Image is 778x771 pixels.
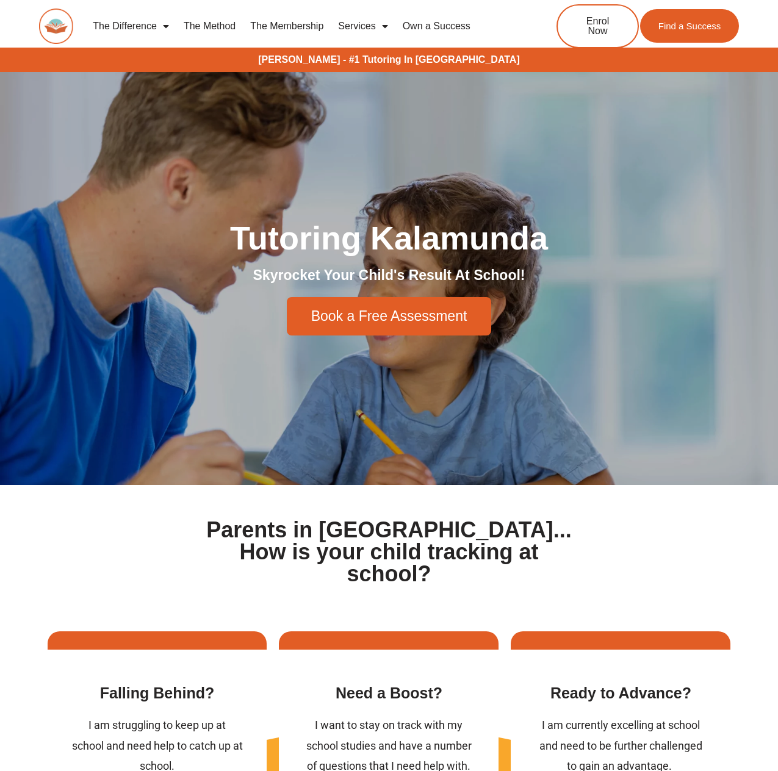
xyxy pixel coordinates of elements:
span: Enrol Now [576,16,619,36]
h3: Need a Boost? [303,683,474,703]
a: The Difference [85,12,176,40]
h2: Skyrocket Your Child's Result At School! [48,267,731,285]
a: Enrol Now [556,4,639,48]
a: Book a Free Assessment [287,297,492,335]
span: Book a Free Assessment [311,309,467,323]
span: Find a Success [658,21,721,30]
h1: Parents in [GEOGRAPHIC_DATA]... How is your child tracking at school? [201,519,577,585]
a: The Method [176,12,243,40]
h3: Falling Behind​? [72,683,243,703]
a: Services [331,12,395,40]
a: The Membership [243,12,331,40]
a: Own a Success [395,12,478,40]
a: Find a Success [640,9,740,43]
nav: Menu [85,12,516,40]
h3: Ready to Advance​? [535,683,706,703]
h1: Tutoring Kalamunda [48,221,731,254]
